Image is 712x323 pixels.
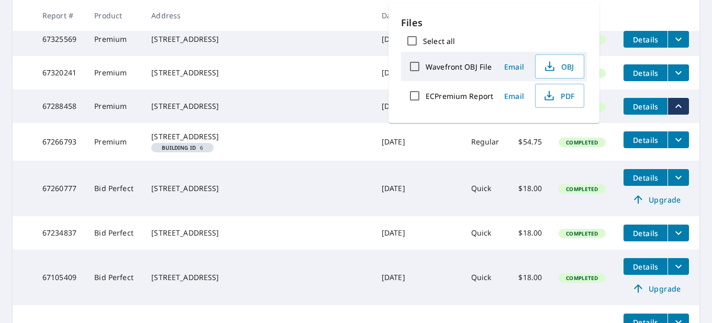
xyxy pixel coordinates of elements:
button: filesDropdownBtn-67266793 [667,131,689,148]
button: detailsBtn-67260777 [624,169,667,186]
button: Email [497,59,531,75]
td: Bid Perfect [86,250,143,305]
label: Wavefront OBJ File [426,62,492,72]
button: filesDropdownBtn-67288458 [667,98,689,115]
td: Bid Perfect [86,216,143,250]
td: 67325569 [34,23,86,56]
td: 67320241 [34,56,86,90]
span: Details [630,135,661,145]
button: OBJ [535,54,584,79]
td: [DATE] [373,161,415,216]
span: Email [502,91,527,101]
td: Premium [86,123,143,161]
td: $18.00 [509,250,551,305]
div: [STREET_ADDRESS] [151,272,365,283]
td: 67288458 [34,90,86,123]
td: Quick [463,216,509,250]
button: detailsBtn-67105409 [624,258,667,275]
td: Bid Perfect [86,161,143,216]
div: [STREET_ADDRESS] [151,68,365,78]
span: OBJ [542,60,575,73]
td: Premium [86,90,143,123]
p: Files [401,16,587,30]
td: 67105409 [34,250,86,305]
span: Upgrade [630,282,683,295]
button: filesDropdownBtn-67234837 [667,225,689,241]
span: Completed [560,230,604,237]
td: [DATE] [373,90,415,123]
td: [DATE] [373,23,415,56]
td: Quick [463,250,509,305]
button: detailsBtn-67266793 [624,131,667,148]
span: Details [630,102,661,112]
span: Upgrade [630,193,683,206]
label: Select all [423,36,455,46]
span: Completed [560,139,604,146]
td: Premium [86,23,143,56]
td: 67260777 [34,161,86,216]
button: detailsBtn-67234837 [624,225,667,241]
div: [STREET_ADDRESS] [151,34,365,44]
td: [DATE] [373,123,415,161]
span: PDF [542,90,575,102]
td: Premium [86,56,143,90]
td: [DATE] [373,216,415,250]
td: 67234837 [34,216,86,250]
td: 67266793 [34,123,86,161]
span: 6 [155,145,209,150]
button: detailsBtn-67288458 [624,98,667,115]
td: Regular [463,123,509,161]
td: $54.75 [509,123,551,161]
button: filesDropdownBtn-67260777 [667,169,689,186]
label: ECPremium Report [426,91,493,101]
span: Details [630,173,661,183]
button: PDF [535,84,584,108]
div: [STREET_ADDRESS] [151,228,365,238]
td: $18.00 [509,216,551,250]
span: Details [630,68,661,78]
span: Completed [560,274,604,282]
button: filesDropdownBtn-67320241 [667,64,689,81]
button: filesDropdownBtn-67105409 [667,258,689,275]
a: Upgrade [624,280,689,297]
button: Email [497,88,531,104]
button: detailsBtn-67325569 [624,31,667,48]
td: Quick [463,161,509,216]
td: $18.00 [509,161,551,216]
span: Details [630,228,661,238]
span: Details [630,35,661,44]
button: detailsBtn-67320241 [624,64,667,81]
div: [STREET_ADDRESS] [151,101,365,112]
span: Completed [560,185,604,193]
div: [STREET_ADDRESS] [151,183,365,194]
td: [DATE] [373,250,415,305]
span: Email [502,62,527,72]
div: [STREET_ADDRESS] [151,131,365,142]
span: Details [630,262,661,272]
td: [DATE] [373,56,415,90]
em: Building ID [162,145,196,150]
a: Upgrade [624,191,689,208]
button: filesDropdownBtn-67325569 [667,31,689,48]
